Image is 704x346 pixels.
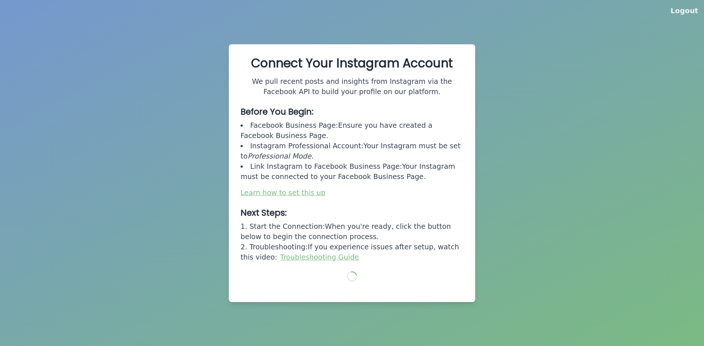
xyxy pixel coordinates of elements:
[241,106,463,118] h3: Before You Begin:
[250,121,338,130] span: Facebook Business Page:
[241,77,463,97] p: We pull recent posts and insights from Instagram via the Facebook API to build your profile on ou...
[241,120,463,141] li: Ensure you have created a Facebook Business Page.
[241,161,463,182] li: Your Instagram must be connected to your Facebook Business Page.
[241,189,326,197] a: Learn how to set this up
[241,141,463,161] li: Your Instagram must be set to .
[250,142,363,150] span: Instagram Professional Account:
[249,243,308,251] span: Troubleshooting:
[250,162,402,171] span: Link Instagram to Facebook Business Page:
[280,253,359,261] a: Troubleshooting Guide
[671,6,698,16] button: Logout
[241,242,463,263] li: If you experience issues after setup, watch this video:
[241,56,463,71] h2: Connect Your Instagram Account
[249,222,325,231] span: Start the Connection:
[247,152,311,160] span: Professional Mode
[241,222,463,242] li: When you're ready, click the button below to begin the connection process.
[241,207,463,219] h3: Next Steps:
